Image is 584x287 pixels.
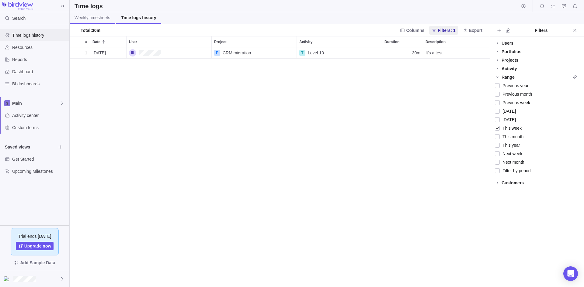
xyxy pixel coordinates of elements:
[90,47,127,59] div: Date
[92,50,106,56] span: [DATE]
[423,47,508,59] div: Description
[571,73,579,81] span: Clear all filters
[423,47,508,58] div: It's a test
[20,259,55,266] span: Add Sample Data
[500,90,532,98] span: Previous month
[549,2,557,10] span: My assignments
[12,44,67,50] span: Resources
[538,5,546,9] a: Time logs
[500,158,524,166] span: Next month
[299,50,305,56] div: T
[502,180,524,186] div: Customers
[12,156,67,162] span: Get Started
[24,243,51,249] span: Upgrade now
[12,32,67,38] span: Time logs history
[503,26,512,35] span: Clear all filters
[571,2,579,10] span: Notifications
[500,115,516,124] span: [DATE]
[500,132,523,141] span: This month
[2,2,33,10] img: logo
[297,47,382,59] div: Activity
[92,39,100,45] span: Date
[461,26,485,35] span: Export
[12,56,67,63] span: Reports
[423,36,508,47] div: Description
[560,5,568,9] a: Approval requests
[81,28,100,33] span: Total : 30m
[212,47,297,59] div: Project
[438,27,455,33] span: Filters: 1
[85,50,87,56] span: 1
[129,39,137,45] span: User
[384,39,399,45] span: Duration
[75,2,103,10] h2: Time logs
[116,12,161,24] a: Time logs history
[5,258,64,268] span: Add Sample Data
[398,26,427,35] span: Columns
[426,50,443,56] span: It's a test
[502,40,513,46] div: Users
[502,74,515,80] div: Range
[12,112,67,118] span: Activity center
[214,50,220,56] div: P
[12,69,67,75] span: Dashboard
[500,166,531,175] span: Filter by period
[549,5,557,9] a: My assignments
[299,39,312,45] span: Activity
[382,47,423,59] div: Duration
[563,266,578,281] div: Open Intercom Messenger
[571,26,579,35] span: Close
[426,39,446,45] span: Description
[70,12,115,24] a: Weekly timesheets
[429,26,458,35] span: Filters: 1
[212,36,297,47] div: Project
[495,26,503,35] span: Add filters
[75,15,110,21] span: Weekly timesheets
[502,57,518,63] div: Projects
[18,233,51,239] span: Trial ends [DATE]
[500,149,522,158] span: Next week
[16,242,54,250] a: Upgrade now
[500,98,530,107] span: Previous week
[502,66,517,72] div: Activity
[538,2,546,10] span: Time logs
[500,124,522,132] span: This week
[12,81,67,87] span: BI dashboards
[5,144,56,150] span: Saved views
[70,47,490,287] div: grid
[127,36,211,47] div: User
[223,50,251,56] span: CRM migration
[500,141,520,149] span: This year
[382,47,423,58] div: 30m
[85,39,87,45] span: #
[214,39,227,45] span: Project
[469,27,482,33] span: Export
[56,143,64,151] span: Browse views
[127,47,211,58] div: Ivan Boggio
[12,100,60,106] span: Main
[297,36,382,47] div: Activity
[382,36,423,47] div: Duration
[500,81,529,90] span: Previous year
[12,168,67,174] span: Upcoming Milestones
[90,36,126,47] div: Date
[412,50,420,56] span: 30m
[4,276,11,281] img: Show
[12,125,67,131] span: Custom forms
[4,275,11,282] div: Ivan Boggio
[12,15,26,21] span: Search
[502,49,521,55] div: Portfolios
[560,2,568,10] span: Approval requests
[500,107,516,115] span: [DATE]
[308,50,324,56] span: Level 10
[571,5,579,9] a: Notifications
[121,15,156,21] span: Time logs history
[519,2,528,10] span: Start timer
[406,27,424,33] span: Columns
[512,27,571,33] div: Filters
[127,47,212,59] div: User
